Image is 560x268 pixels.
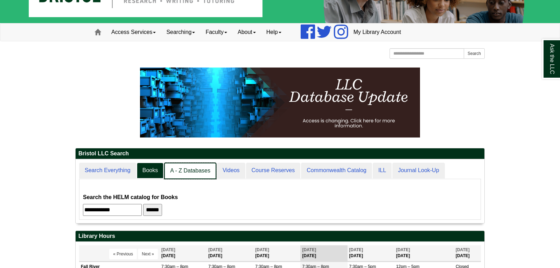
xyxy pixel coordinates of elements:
[349,247,363,252] span: [DATE]
[79,163,136,178] a: Search Everything
[373,163,392,178] a: ILL
[140,68,420,137] img: HTML tutorial
[109,249,137,259] button: « Previous
[232,23,261,41] a: About
[106,23,161,41] a: Access Services
[83,192,178,202] label: Search the HELM catalog for Books
[302,247,316,252] span: [DATE]
[261,23,287,41] a: Help
[208,247,222,252] span: [DATE]
[348,23,406,41] a: My Library Account
[454,245,481,261] th: [DATE]
[348,245,394,261] th: [DATE]
[253,245,300,261] th: [DATE]
[246,163,301,178] a: Course Reserves
[161,23,200,41] a: Searching
[160,245,206,261] th: [DATE]
[394,245,454,261] th: [DATE]
[200,23,232,41] a: Faculty
[206,245,253,261] th: [DATE]
[76,148,484,159] h2: Bristol LLC Search
[164,163,216,179] a: A - Z Databases
[255,247,269,252] span: [DATE]
[217,163,245,178] a: Videos
[392,163,444,178] a: Journal Look-Up
[137,163,163,178] a: Books
[456,247,470,252] span: [DATE]
[300,245,347,261] th: [DATE]
[301,163,372,178] a: Commonwealth Catalog
[83,183,477,216] div: Books
[76,231,484,242] h2: Library Hours
[161,247,175,252] span: [DATE]
[138,249,158,259] button: Next »
[396,247,410,252] span: [DATE]
[464,48,485,59] button: Search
